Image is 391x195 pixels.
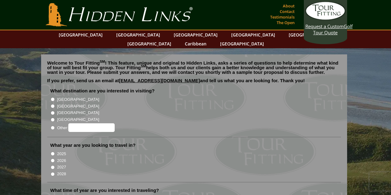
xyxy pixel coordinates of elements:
a: [GEOGRAPHIC_DATA] [113,30,163,39]
label: [GEOGRAPHIC_DATA] [57,110,99,116]
input: Other: [68,123,115,132]
a: About [281,2,296,10]
label: 2027 [57,164,66,170]
a: [GEOGRAPHIC_DATA] [286,30,336,39]
label: [GEOGRAPHIC_DATA] [57,117,99,123]
a: The Open [275,18,296,27]
a: Testimonials [269,13,296,21]
label: 2026 [57,158,66,164]
a: [GEOGRAPHIC_DATA] [124,39,174,48]
a: Request a CustomGolf Tour Quote [305,2,346,36]
a: [GEOGRAPHIC_DATA] [217,39,267,48]
sup: SM [141,64,146,68]
p: Welcome to Tour Fitting ! This feature, unique and original to Hidden Links, asks a series of que... [47,61,341,74]
a: [EMAIL_ADDRESS][DOMAIN_NAME] [119,78,200,83]
p: If you prefer, send us an email at and tell us what you are looking for. Thank you! [47,78,341,87]
a: [GEOGRAPHIC_DATA] [171,30,221,39]
a: [GEOGRAPHIC_DATA] [56,30,106,39]
label: Other: [57,123,115,132]
label: What destination are you interested in visiting? [50,88,155,94]
label: [GEOGRAPHIC_DATA] [57,103,99,109]
label: 2025 [57,151,66,157]
sup: SM [100,60,105,63]
label: [GEOGRAPHIC_DATA] [57,96,99,103]
a: Contact [278,7,296,16]
label: 2028 [57,171,66,177]
span: Request a Custom [305,23,344,29]
a: Caribbean [182,39,210,48]
label: What year are you looking to travel in? [50,142,136,148]
a: [GEOGRAPHIC_DATA] [228,30,278,39]
label: What time of year are you interested in traveling? [50,187,159,193]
